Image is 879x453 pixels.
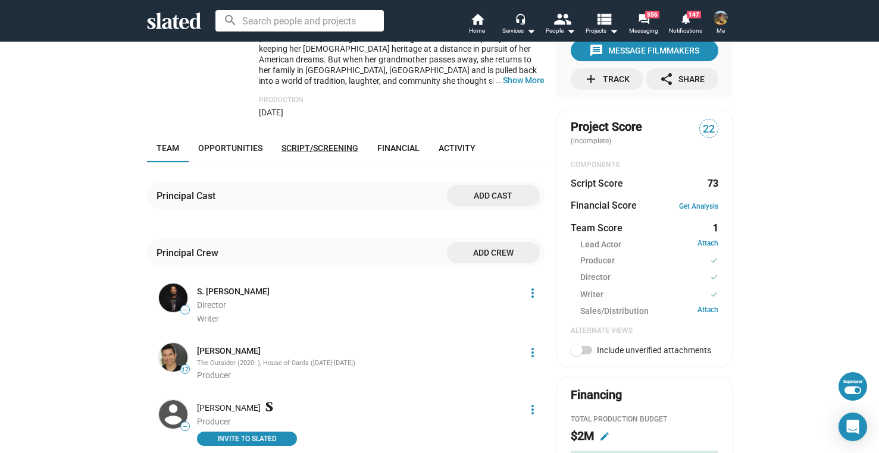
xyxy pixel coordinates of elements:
[259,96,545,105] p: Production
[498,12,540,38] button: Services
[197,359,518,368] div: The Outsider (2020- ), House of Cards ([DATE]-[DATE])
[843,379,862,384] div: Superuser
[571,119,642,135] span: Project Score
[597,345,711,355] span: Include unverified attachments
[515,13,525,24] mat-icon: headset_mic
[586,24,618,38] span: Projects
[197,432,297,446] button: INVITE TO SLATED
[456,185,530,206] span: Add cast
[189,134,272,162] a: Opportunities
[281,143,358,153] span: Script/Screening
[669,24,702,38] span: Notifications
[584,68,630,90] div: Track
[197,314,219,323] span: Writer
[429,134,485,162] a: Activity
[197,286,270,297] a: S. [PERSON_NAME]
[584,72,598,86] mat-icon: add
[710,272,718,283] mat-icon: check
[581,12,623,38] button: Projects
[524,24,538,38] mat-icon: arrow_drop_down
[714,11,728,25] img: Chandler Freelander
[377,143,420,153] span: Financial
[181,366,189,373] span: 17
[595,427,614,446] button: Edit budget
[571,68,643,90] button: Track
[571,199,637,212] dt: Financial Score
[456,242,530,263] span: Add crew
[571,161,718,170] div: COMPONENTS
[599,431,610,442] mat-icon: edit
[571,177,623,190] dt: Script Score
[159,343,187,372] img: Angelo Reyes
[589,43,603,58] mat-icon: message
[679,202,718,210] a: Get Analysis
[215,10,384,32] input: Search people and projects
[697,239,718,250] a: Attach
[580,306,649,317] span: Sales/Distribution
[571,40,718,61] button: Message Filmmakers
[198,143,262,153] span: Opportunities
[553,10,570,27] mat-icon: people
[717,24,725,38] span: Me
[181,307,189,313] span: —
[687,11,701,18] span: 147
[525,286,540,300] mat-icon: more_vert
[368,134,429,162] a: Financial
[490,75,503,86] span: …
[707,222,718,234] dd: 1
[571,428,594,444] h2: $2M
[710,255,718,266] mat-icon: check
[447,242,540,263] button: Add crew
[659,72,674,86] mat-icon: share
[272,134,368,162] a: Script/Screening
[502,24,536,38] div: Services
[571,222,623,234] dt: Team Score
[839,372,867,401] button: Superuser
[571,387,622,403] div: Financing
[197,345,261,357] a: [PERSON_NAME]
[447,185,540,206] button: Add cast
[606,24,621,38] mat-icon: arrow_drop_down
[659,68,705,90] div: Share
[525,345,540,360] mat-icon: more_vert
[157,143,179,153] span: Team
[646,68,718,90] button: Share
[629,24,658,38] span: Messaging
[197,370,231,380] span: Producer
[580,239,621,250] span: Lead Actor
[589,40,699,61] div: Message Filmmakers
[159,284,187,312] img: S. Roy Saringo
[571,326,718,336] div: Alternate Views
[503,75,545,86] button: …Show More
[470,12,484,26] mat-icon: home
[564,24,578,38] mat-icon: arrow_drop_down
[638,13,649,24] mat-icon: forum
[439,143,476,153] span: Activity
[525,402,540,417] mat-icon: more_vert
[700,121,718,137] span: 22
[580,272,611,284] span: Director
[707,177,718,190] dd: 73
[159,400,187,429] img: jonas barnes
[197,402,518,414] div: [PERSON_NAME]
[645,11,659,18] span: 356
[204,433,290,445] span: INVITE TO SLATED
[710,289,718,300] mat-icon: check
[157,247,223,259] div: Principal Crew
[157,190,220,202] div: Principal Cast
[706,8,735,39] button: Chandler FreelanderMe
[665,12,706,38] a: 147Notifications
[197,300,226,310] span: Director
[697,306,718,317] a: Attach
[546,24,575,38] div: People
[147,134,189,162] a: Team
[571,415,718,424] div: Total Production budget
[456,12,498,38] a: Home
[259,108,283,117] span: [DATE]
[595,10,612,27] mat-icon: view_list
[540,12,581,38] button: People
[680,12,691,24] mat-icon: notifications
[839,413,867,441] div: Open Intercom Messenger
[197,417,231,426] span: Producer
